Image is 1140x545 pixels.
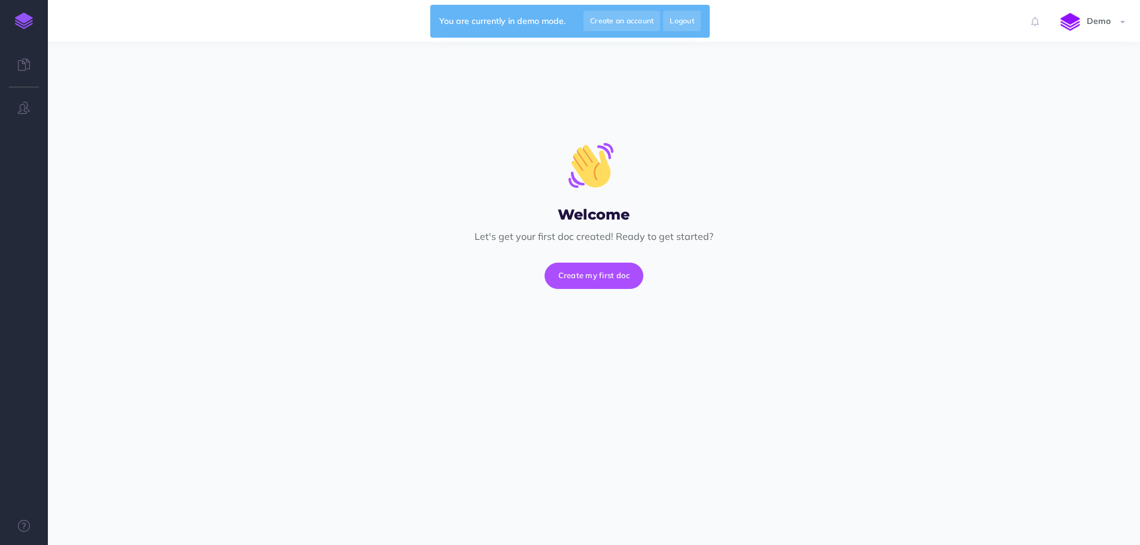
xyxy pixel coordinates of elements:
h3: Welcome [293,207,895,223]
a: Logout [663,11,701,31]
img: icon-waving-hand.svg [569,143,613,188]
span: Demo [1081,16,1117,26]
img: logo-mark.svg [15,13,33,29]
div: You are currently in demo mode. [430,5,710,38]
p: Let's get your first doc created! Ready to get started? [293,229,895,245]
a: Create an account [583,11,660,31]
button: Create my first doc [545,263,644,289]
img: H3sOcPrDxdlQ3mAav3KjkJpjx7YOhImA4zw7wSkS.png [1060,11,1081,32]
